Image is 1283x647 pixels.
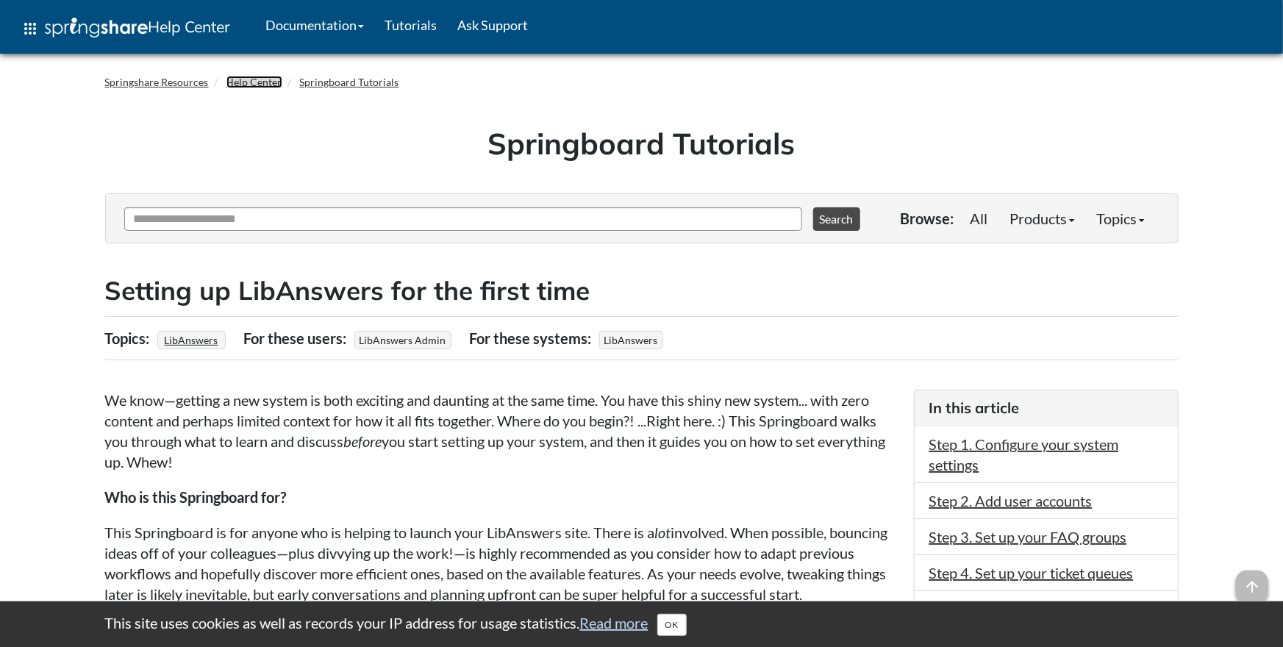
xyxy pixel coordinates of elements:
a: Products [999,204,1086,233]
h3: In this article [929,398,1163,418]
a: All [959,204,999,233]
a: Springboard Tutorials [300,76,399,88]
span: apps [21,20,39,37]
button: Search [813,207,860,231]
span: Help Center [148,17,230,36]
a: LibAnswers [162,329,221,351]
a: Step 4. Set up your ticket queues [929,564,1134,582]
span: arrow_upward [1236,571,1268,603]
img: Springshare [45,18,148,37]
button: Close [657,614,687,636]
p: Browse: [901,208,954,229]
span: LibAnswers Admin [354,331,451,349]
a: Step 1. Configure your system settings [929,435,1119,473]
a: Documentation [255,7,374,43]
div: This site uses cookies as well as records your IP address for usage statistics. [90,612,1193,636]
h2: Setting up LibAnswers for the first time [105,273,1179,309]
a: Tutorials [374,7,447,43]
div: For these systems: [470,324,596,352]
strong: Who is this Springboard for? [105,488,287,506]
a: Ask Support [447,7,538,43]
h1: Springboard Tutorials [116,123,1168,164]
p: This Springboard is for anyone who is helping to launch your LibAnswers site. There is a involved... [105,522,899,604]
span: LibAnswers [599,331,663,349]
a: Step 3. Set up your FAQ groups [929,528,1127,546]
a: Help Center [226,76,282,88]
div: For these users: [244,324,351,352]
em: lot [655,523,671,541]
div: Topics: [105,324,154,352]
a: Step 5. Set up LibChat departments, [GEOGRAPHIC_DATA], & widgets [929,600,1155,638]
a: Topics [1086,204,1156,233]
a: arrow_upward [1236,572,1268,590]
a: Read more [580,614,648,632]
a: Springshare Resources [105,76,209,88]
a: Step 2. Add user accounts [929,492,1093,510]
a: apps Help Center [11,7,240,51]
em: before [344,432,382,450]
p: We know—getting a new system is both exciting and daunting at the same time. You have this shiny ... [105,390,899,472]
